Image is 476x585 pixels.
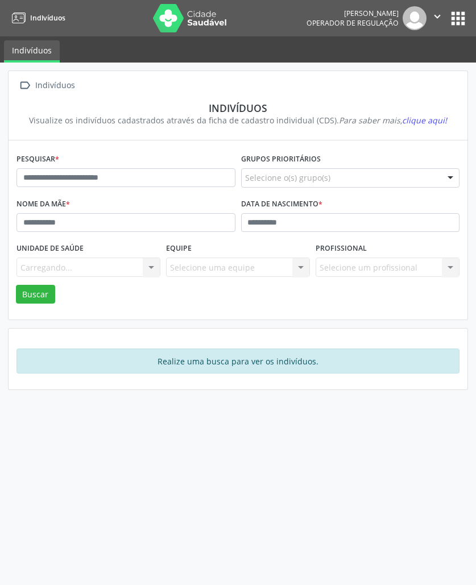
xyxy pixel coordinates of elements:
[245,172,330,184] span: Selecione o(s) grupo(s)
[241,151,321,168] label: Grupos prioritários
[24,102,452,114] div: Indivíduos
[16,196,70,213] label: Nome da mãe
[339,115,447,126] i: Para saber mais,
[307,18,399,28] span: Operador de regulação
[33,77,77,94] div: Indivíduos
[30,13,65,23] span: Indivíduos
[4,40,60,63] a: Indivíduos
[316,240,367,258] label: Profissional
[16,285,55,304] button: Buscar
[16,77,77,94] a:  Indivíduos
[24,114,452,126] div: Visualize os indivíduos cadastrados através da ficha de cadastro individual (CDS).
[166,240,192,258] label: Equipe
[8,9,65,27] a: Indivíduos
[16,240,84,258] label: Unidade de saúde
[403,6,427,30] img: img
[16,151,59,168] label: Pesquisar
[431,10,444,23] i: 
[16,77,33,94] i: 
[16,348,460,374] div: Realize uma busca para ver os indivíduos.
[427,6,448,30] button: 
[448,9,468,28] button: apps
[241,196,322,213] label: Data de nascimento
[402,115,447,126] span: clique aqui!
[307,9,399,18] div: [PERSON_NAME]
